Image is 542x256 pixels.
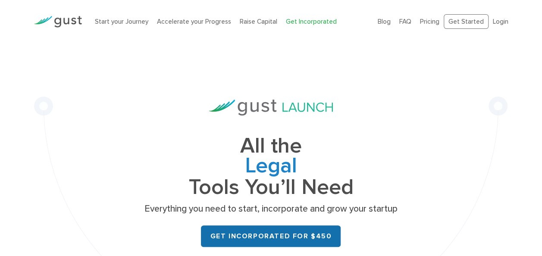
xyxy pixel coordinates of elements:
img: Gust Launch Logo [209,100,333,116]
a: Get Started [444,14,489,29]
a: Accelerate your Progress [157,18,231,25]
a: Get Incorporated [286,18,337,25]
a: Start your Journey [95,18,148,25]
h1: All the Tools You’ll Need [141,136,400,197]
a: Blog [378,18,391,25]
a: FAQ [399,18,411,25]
a: Pricing [420,18,439,25]
a: Get Incorporated for $450 [201,225,341,247]
p: Everything you need to start, incorporate and grow your startup [141,203,400,215]
a: Raise Capital [240,18,277,25]
a: Login [493,18,508,25]
span: Legal [141,156,400,178]
img: Gust Logo [34,16,82,28]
